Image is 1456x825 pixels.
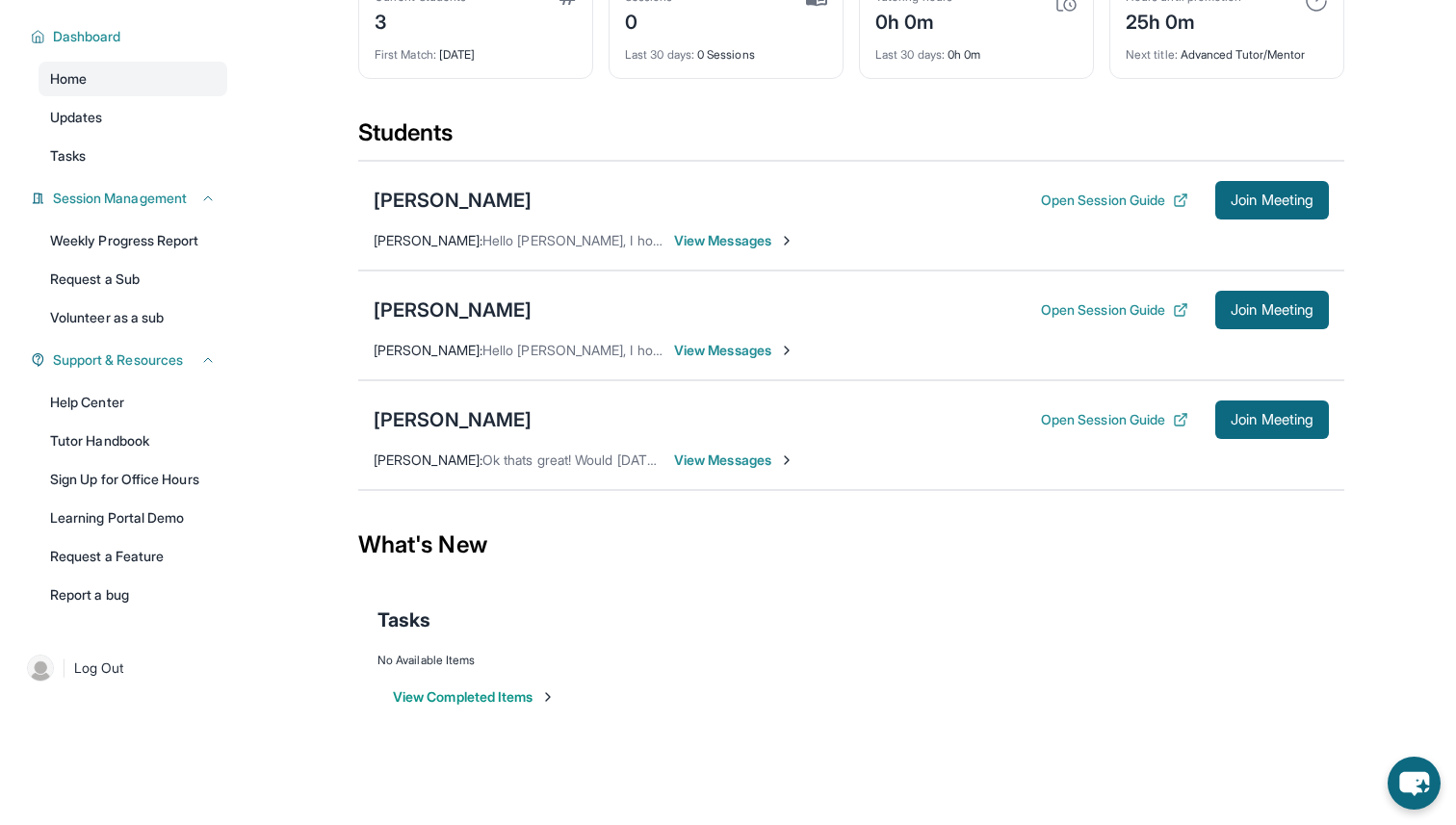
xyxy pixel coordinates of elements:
[74,658,124,678] span: Log Out
[374,406,532,433] div: [PERSON_NAME]
[39,62,227,96] a: Home
[875,47,945,62] span: Last 30 days :
[374,342,482,358] span: [PERSON_NAME] :
[39,100,227,135] a: Updates
[39,262,227,296] a: Request a Sub
[1215,181,1329,219] button: Join Meeting
[779,452,794,468] img: Chevron-Right
[39,501,227,535] a: Learning Portal Demo
[39,462,227,497] a: Sign Up for Office Hours
[482,451,1114,468] span: Ok thats great! Would [DATE][DATE] 4:00pm to 5:00 pm work for [PERSON_NAME] as our first session?
[1231,304,1313,316] span: Join Meeting
[374,187,532,214] div: [PERSON_NAME]
[358,117,1344,160] div: Students
[625,36,827,63] div: 0 Sessions
[377,653,1325,668] div: No Available Items
[19,647,227,689] a: |Log Out
[39,539,227,574] a: Request a Feature
[45,189,216,208] button: Session Management
[1215,291,1329,329] button: Join Meeting
[1126,47,1178,62] span: Next title :
[39,578,227,612] a: Report a bug
[625,47,694,62] span: Last 30 days :
[674,451,794,470] span: View Messages
[375,47,436,62] span: First Match :
[375,36,577,63] div: [DATE]
[50,146,86,166] span: Tasks
[53,27,121,46] span: Dashboard
[1041,191,1188,210] button: Open Session Guide
[625,5,673,36] div: 0
[393,687,556,707] button: View Completed Items
[39,139,227,173] a: Tasks
[377,606,430,633] span: Tasks
[374,296,532,323] div: [PERSON_NAME]
[45,350,216,370] button: Support & Resources
[674,341,794,360] span: View Messages
[779,233,794,248] img: Chevron-Right
[875,5,952,36] div: 0h 0m
[50,69,87,89] span: Home
[674,231,794,250] span: View Messages
[53,189,187,208] span: Session Management
[1231,194,1313,206] span: Join Meeting
[39,300,227,335] a: Volunteer as a sub
[1041,410,1188,429] button: Open Session Guide
[39,424,227,458] a: Tutor Handbook
[1126,5,1241,36] div: 25h 0m
[39,223,227,258] a: Weekly Progress Report
[45,27,216,46] button: Dashboard
[50,108,103,127] span: Updates
[358,503,1344,587] div: What's New
[27,655,54,682] img: user-img
[1231,414,1313,425] span: Join Meeting
[875,36,1078,63] div: 0h 0m
[1126,36,1328,63] div: Advanced Tutor/Mentor
[1388,757,1441,810] button: chat-button
[375,5,466,36] div: 3
[374,451,482,468] span: [PERSON_NAME] :
[1041,300,1188,320] button: Open Session Guide
[62,657,66,680] span: |
[779,343,794,358] img: Chevron-Right
[374,232,482,248] span: [PERSON_NAME] :
[39,385,227,420] a: Help Center
[1215,400,1329,439] button: Join Meeting
[53,350,183,370] span: Support & Resources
